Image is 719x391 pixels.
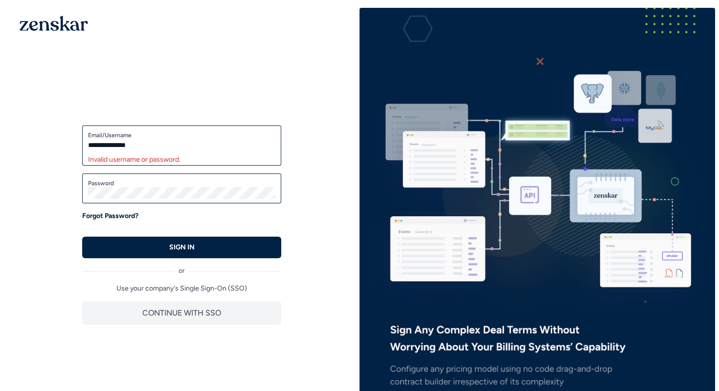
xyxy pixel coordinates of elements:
[88,131,275,139] label: Email/Username
[82,301,281,325] button: CONTINUE WITH SSO
[20,16,88,31] img: 1OGAJ2xQqyY4LXKgY66KYq0eOWRCkrZdAb3gUhuVAqdWPZE9SRJmCz+oDMSn4zDLXe31Ii730ItAGKgCKgCCgCikA4Av8PJUP...
[82,284,281,293] p: Use your company's Single Sign-On (SSO)
[82,258,281,276] div: or
[82,211,138,221] a: Forgot Password?
[88,179,275,187] label: Password
[88,155,275,165] div: Invalid username or password.
[82,237,281,258] button: SIGN IN
[169,243,195,252] p: SIGN IN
